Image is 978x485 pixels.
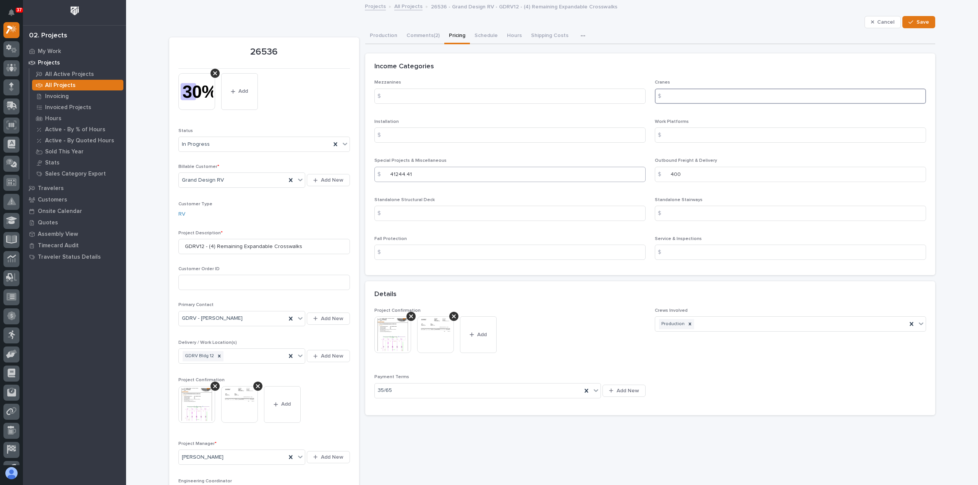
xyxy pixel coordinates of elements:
a: Quotes [23,217,126,228]
div: $ [374,127,390,143]
div: $ [374,245,390,260]
span: Cancel [877,19,894,26]
a: All Projects [394,2,423,10]
span: Add New [321,454,343,461]
span: Customer Type [178,202,212,206]
h2: Details [374,290,397,299]
span: Payment Terms [374,375,409,379]
p: Traveler Status Details [38,254,101,261]
span: Project Confirmation [374,308,421,313]
a: All Projects [29,80,126,90]
span: Billable Customer [178,164,219,169]
span: Add New [617,387,639,394]
button: Save [902,16,935,28]
span: 35/65 [378,387,392,395]
div: $ [655,206,670,221]
span: Engineering Coordinator [178,479,232,483]
span: Add [477,331,487,338]
p: Hours [45,115,62,122]
span: Cranes [655,80,670,85]
p: Invoiced Projects [45,104,91,111]
a: All Active Projects [29,69,126,79]
a: Customers [23,194,126,205]
p: Active - By % of Hours [45,126,105,133]
p: Stats [45,160,60,166]
div: $ [655,167,670,182]
a: Active - By Quoted Hours [29,135,126,146]
span: Primary Contact [178,303,214,307]
div: $ [374,206,390,221]
span: Grand Design RV [182,176,224,184]
button: Add New [307,174,350,186]
span: Add [281,401,291,408]
button: Add [460,316,497,353]
div: 02. Projects [29,32,67,40]
div: $ [655,89,670,104]
p: Invoicing [45,93,69,100]
a: Invoicing [29,91,126,102]
p: Quotes [38,219,58,226]
a: Onsite Calendar [23,205,126,217]
span: Project Confirmation [178,378,225,382]
span: Status [178,129,193,133]
span: Service & Inspections [655,237,702,241]
span: Add [238,88,248,95]
div: $ [374,89,390,104]
p: 26536 [178,47,350,58]
button: Notifications [3,5,19,21]
a: Projects [23,57,126,68]
button: Pricing [444,28,470,44]
a: Projects [365,2,386,10]
div: Production [659,319,686,329]
a: Timecard Audit [23,240,126,251]
button: Schedule [470,28,502,44]
button: users-avatar [3,465,19,481]
span: [PERSON_NAME] [182,453,223,461]
span: Add New [321,177,343,184]
a: Assembly View [23,228,126,240]
span: Add New [321,353,343,359]
div: $ [374,167,390,182]
button: Add [264,386,301,423]
a: Invoiced Projects [29,102,126,113]
a: Stats [29,157,126,168]
span: Work Platforms [655,119,689,124]
span: Mezzanines [374,80,401,85]
span: Project Manager [178,441,217,446]
a: Traveler Status Details [23,251,126,263]
p: All Projects [45,82,76,89]
button: Add New [307,451,350,463]
button: Cancel [865,16,901,28]
div: $ [655,127,670,143]
p: All Active Projects [45,71,94,78]
p: My Work [38,48,61,55]
button: Shipping Costs [526,28,573,44]
span: Installation [374,119,399,124]
button: Add [221,73,258,110]
p: Timecard Audit [38,242,79,249]
button: Hours [502,28,526,44]
p: Travelers [38,185,64,192]
span: Outbound Freight & Delivery [655,158,717,163]
p: Onsite Calendar [38,208,82,215]
span: Standalone Structural Deck [374,198,435,202]
span: In Progress [182,140,210,148]
span: Save [916,19,929,26]
button: Add New [307,313,350,325]
p: Customers [38,197,67,203]
span: Fall Protection [374,237,407,241]
p: Projects [38,60,60,66]
span: Project Description [178,231,223,235]
a: Hours [29,113,126,124]
button: Production [365,28,402,44]
button: Comments (2) [402,28,444,44]
a: Active - By % of Hours [29,124,126,135]
a: Sales Category Export [29,168,126,179]
p: Sold This Year [45,148,84,155]
a: Travelers [23,182,126,194]
span: Special Projects & Miscellaneous [374,158,447,163]
a: RV [178,210,185,218]
button: Add New [602,385,645,397]
div: Notifications37 [10,9,19,21]
p: 26536 - Grand Design RV - GDRV12 - (4) Remaining Expandable Crosswalks [431,2,617,10]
